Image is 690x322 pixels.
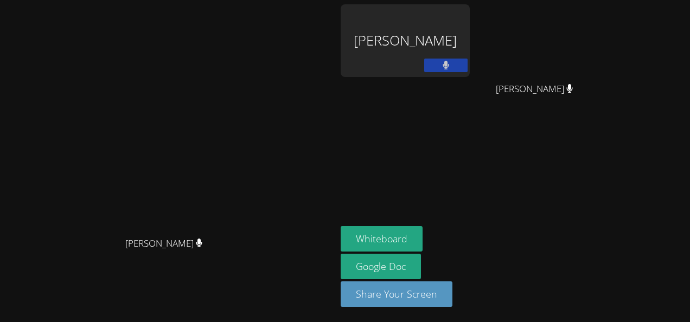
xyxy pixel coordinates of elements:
[341,254,421,279] a: Google Doc
[341,281,452,307] button: Share Your Screen
[496,81,573,97] span: [PERSON_NAME]
[341,4,470,77] div: [PERSON_NAME]
[125,236,203,252] span: [PERSON_NAME]
[341,226,423,252] button: Whiteboard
